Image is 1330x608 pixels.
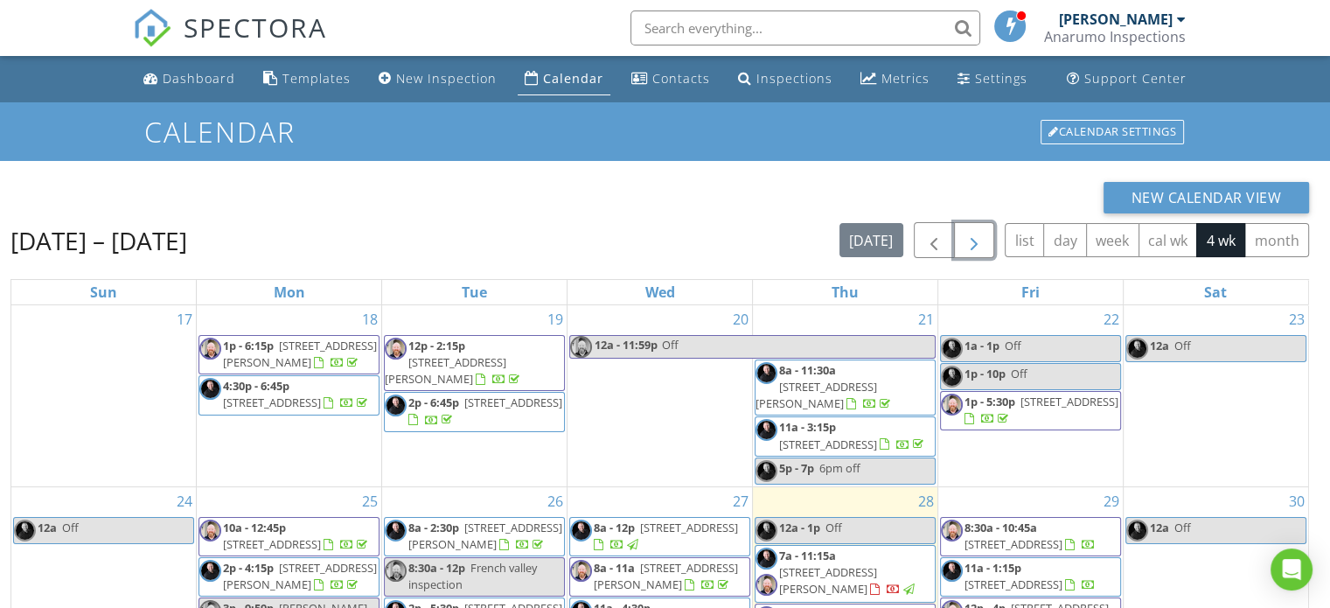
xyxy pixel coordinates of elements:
[941,560,963,582] img: 4a0a9768.jpg
[779,548,836,563] span: 7a - 11:15a
[544,487,567,515] a: Go to August 26, 2025
[1084,70,1187,87] div: Support Center
[756,419,777,441] img: 4a0a9768.jpg
[223,338,377,370] a: 1p - 6:15p [STREET_ADDRESS][PERSON_NAME]
[396,70,497,87] div: New Inspection
[1201,280,1230,304] a: Saturday
[1104,182,1310,213] button: New Calendar View
[594,520,635,535] span: 8a - 12p
[819,460,860,476] span: 6pm off
[384,517,565,556] a: 8a - 2:30p [STREET_ADDRESS][PERSON_NAME]
[756,548,777,570] img: 4a0a9768.jpg
[950,63,1034,95] a: Settings
[755,545,936,603] a: 7a - 11:15a [STREET_ADDRESS][PERSON_NAME]
[199,378,221,400] img: 4a0a9768.jpg
[223,395,321,410] span: [STREET_ADDRESS]
[937,305,1123,486] td: Go to August 22, 2025
[223,560,377,592] a: 2p - 4:15p [STREET_ADDRESS][PERSON_NAME]
[1100,305,1123,333] a: Go to August 22, 2025
[1150,520,1169,535] span: 12a
[408,395,562,427] a: 2p - 6:45p [STREET_ADDRESS]
[594,560,738,592] span: [STREET_ADDRESS][PERSON_NAME]
[1139,223,1198,257] button: cal wk
[1018,280,1043,304] a: Friday
[954,222,995,258] button: Next
[464,395,562,410] span: [STREET_ADDRESS]
[914,222,955,258] button: Previous
[223,520,286,535] span: 10a - 12:45p
[1005,223,1044,257] button: list
[568,305,753,486] td: Go to August 20, 2025
[359,487,381,515] a: Go to August 25, 2025
[915,487,937,515] a: Go to August 28, 2025
[630,10,980,45] input: Search everything...
[941,338,963,360] img: 4a0a9768.jpg
[408,520,459,535] span: 8a - 2:30p
[270,280,309,304] a: Monday
[662,337,679,353] span: Off
[756,520,777,542] img: 4a0a9768.jpg
[964,520,1037,535] span: 8:30a - 10:45a
[198,335,380,374] a: 1p - 6:15p [STREET_ADDRESS][PERSON_NAME]
[570,520,592,542] img: 4a0a9768.jpg
[198,517,380,556] a: 10a - 12:45p [STREET_ADDRESS]
[624,63,717,95] a: Contacts
[940,517,1121,556] a: 8:30a - 10:45a [STREET_ADDRESS]
[964,577,1062,592] span: [STREET_ADDRESS]
[652,70,710,87] div: Contacts
[11,305,197,486] td: Go to August 17, 2025
[756,70,832,87] div: Inspections
[594,520,738,552] a: 8a - 12p [STREET_ADDRESS]
[197,305,382,486] td: Go to August 18, 2025
[458,280,491,304] a: Tuesday
[752,305,937,486] td: Go to August 21, 2025
[184,9,327,45] span: SPECTORA
[87,280,121,304] a: Sunday
[756,574,777,596] img: screenshot_20250320_160901_chrome.jpg
[594,560,635,576] span: 8a - 11a
[38,520,57,535] span: 12a
[133,9,171,47] img: The Best Home Inspection Software - Spectora
[940,557,1121,597] a: 11a - 1:15p [STREET_ADDRESS]
[881,70,930,87] div: Metrics
[1271,549,1313,591] div: Open Intercom Messenger
[756,362,777,384] img: 4a0a9768.jpg
[1043,223,1087,257] button: day
[1174,338,1191,353] span: Off
[173,487,196,515] a: Go to August 24, 2025
[640,520,738,535] span: [STREET_ADDRESS]
[14,520,36,542] img: 4a0a9768.jpg
[385,354,506,387] span: [STREET_ADDRESS][PERSON_NAME]
[136,63,242,95] a: Dashboard
[408,395,459,410] span: 2p - 6:45p
[964,366,1006,381] span: 1p - 10p
[408,338,465,353] span: 12p - 2:15p
[1285,305,1308,333] a: Go to August 23, 2025
[408,560,465,576] span: 8:30a - 12p
[975,70,1027,87] div: Settings
[964,560,1096,592] a: 11a - 1:15p [STREET_ADDRESS]
[570,560,592,582] img: screenshot_20250320_160901_chrome.jpg
[384,392,565,431] a: 2p - 6:45p [STREET_ADDRESS]
[569,517,750,556] a: 8a - 12p [STREET_ADDRESS]
[385,338,523,387] a: 12p - 2:15p [STREET_ADDRESS][PERSON_NAME]
[1005,338,1021,353] span: Off
[964,338,999,353] span: 1a - 1p
[1196,223,1245,257] button: 4 wk
[779,520,820,535] span: 12a - 1p
[570,336,592,358] img: screenshot_20250320_160901_chrome.jpg
[779,362,836,378] span: 8a - 11:30a
[1011,366,1027,381] span: Off
[1126,520,1148,542] img: 4a0a9768.jpg
[256,63,358,95] a: Templates
[779,564,877,597] span: [STREET_ADDRESS][PERSON_NAME]
[756,362,894,411] a: 8a - 11:30a [STREET_ADDRESS][PERSON_NAME]
[839,223,903,257] button: [DATE]
[223,338,274,353] span: 1p - 6:15p
[223,338,377,370] span: [STREET_ADDRESS][PERSON_NAME]
[1100,487,1123,515] a: Go to August 29, 2025
[1044,28,1186,45] div: Anarumo Inspections
[385,338,407,360] img: screenshot_20250320_160901_chrome.jpg
[199,560,221,582] img: 4a0a9768.jpg
[729,305,752,333] a: Go to August 20, 2025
